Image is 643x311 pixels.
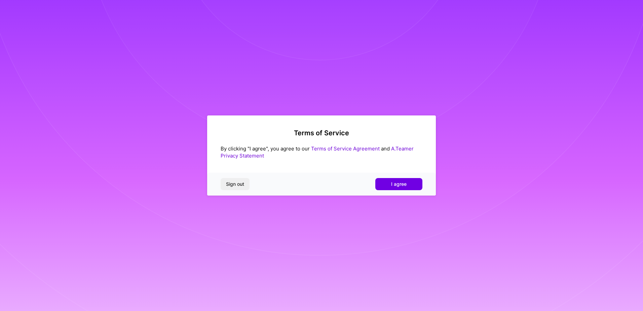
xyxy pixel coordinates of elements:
span: Sign out [226,181,244,187]
span: I agree [391,181,407,187]
button: Sign out [221,178,250,190]
div: By clicking "I agree", you agree to our and [221,145,422,159]
button: I agree [375,178,422,190]
a: Terms of Service Agreement [311,145,380,152]
h2: Terms of Service [221,129,422,137]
